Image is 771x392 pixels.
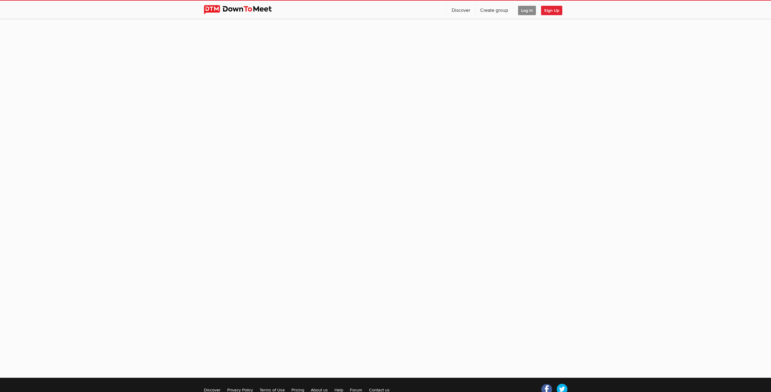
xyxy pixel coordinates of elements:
a: Sign Up [541,1,567,19]
a: Log In [513,1,541,19]
img: DownToMeet [204,5,281,14]
a: Create group [475,1,513,19]
a: Discover [447,1,475,19]
span: Sign Up [541,6,562,15]
span: Log In [518,6,536,15]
